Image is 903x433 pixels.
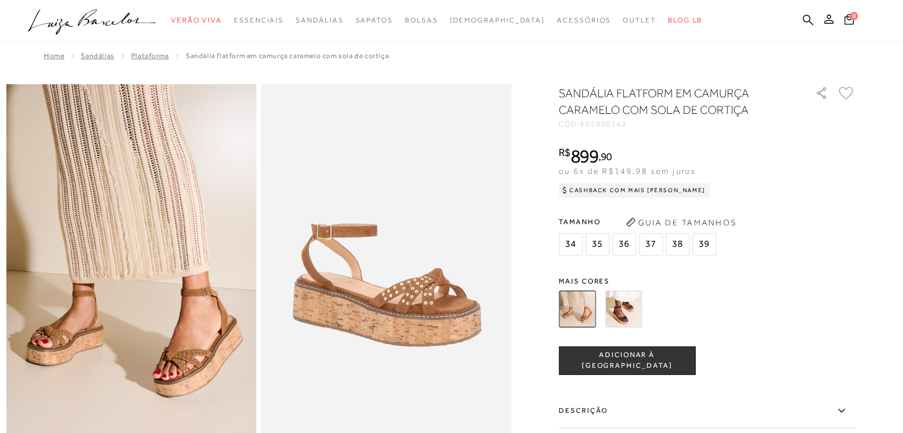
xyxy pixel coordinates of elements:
span: Tamanho [559,213,719,231]
a: categoryNavScreenReaderText [234,9,284,31]
span: Mais cores [559,278,856,285]
span: 899 [571,145,598,167]
span: 90 [601,150,612,163]
a: categoryNavScreenReaderText [557,9,611,31]
span: 34 [559,233,582,256]
span: Essenciais [234,16,284,24]
div: Cashback com Mais [PERSON_NAME] [559,183,710,198]
span: ADICIONAR À [GEOGRAPHIC_DATA] [559,350,695,371]
button: Guia de Tamanhos [622,213,740,232]
a: categoryNavScreenReaderText [171,9,222,31]
span: SANDÁLIA FLATFORM EM CAMURÇA CARAMELO COM SOLA DE CORTIÇA [186,52,389,60]
a: categoryNavScreenReaderText [623,9,656,31]
span: [DEMOGRAPHIC_DATA] [449,16,545,24]
a: categoryNavScreenReaderText [355,9,392,31]
span: 38 [666,233,689,256]
a: BLOG LB [668,9,702,31]
span: 605000162 [580,120,628,128]
span: Verão Viva [171,16,222,24]
h1: SANDÁLIA FLATFORM EM CAMURÇA CARAMELO COM SOLA DE CORTIÇA [559,85,781,118]
span: ou 6x de R$149,98 sem juros [559,166,696,176]
a: noSubCategoriesText [449,9,545,31]
span: Acessórios [557,16,611,24]
button: ADICIONAR À [GEOGRAPHIC_DATA] [559,346,695,375]
span: 39 [692,233,716,256]
button: 0 [841,13,857,29]
span: Bolsas [405,16,438,24]
a: SANDÁLIAS [81,52,114,60]
span: Sapatos [355,16,392,24]
img: SANDÁLIA FLATFORM EM CAMURÇA CARAMELO COM SOLA DE CORTIÇA [559,291,595,327]
a: categoryNavScreenReaderText [296,9,343,31]
span: BLOG LB [668,16,702,24]
img: SANDÁLIA FLATFORM EM CAMURÇA PRETA COM SOLA DE CORTIÇA [605,291,642,327]
i: , [598,151,612,162]
div: CÓD: [559,120,796,128]
span: 36 [612,233,636,256]
span: 37 [639,233,663,256]
label: Descrição [559,394,856,428]
i: R$ [559,147,571,158]
span: 35 [585,233,609,256]
span: Sandálias [296,16,343,24]
a: categoryNavScreenReaderText [405,9,438,31]
span: Outlet [623,16,656,24]
a: Plataforma [131,52,169,60]
span: 0 [850,12,858,20]
a: Home [44,52,64,60]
